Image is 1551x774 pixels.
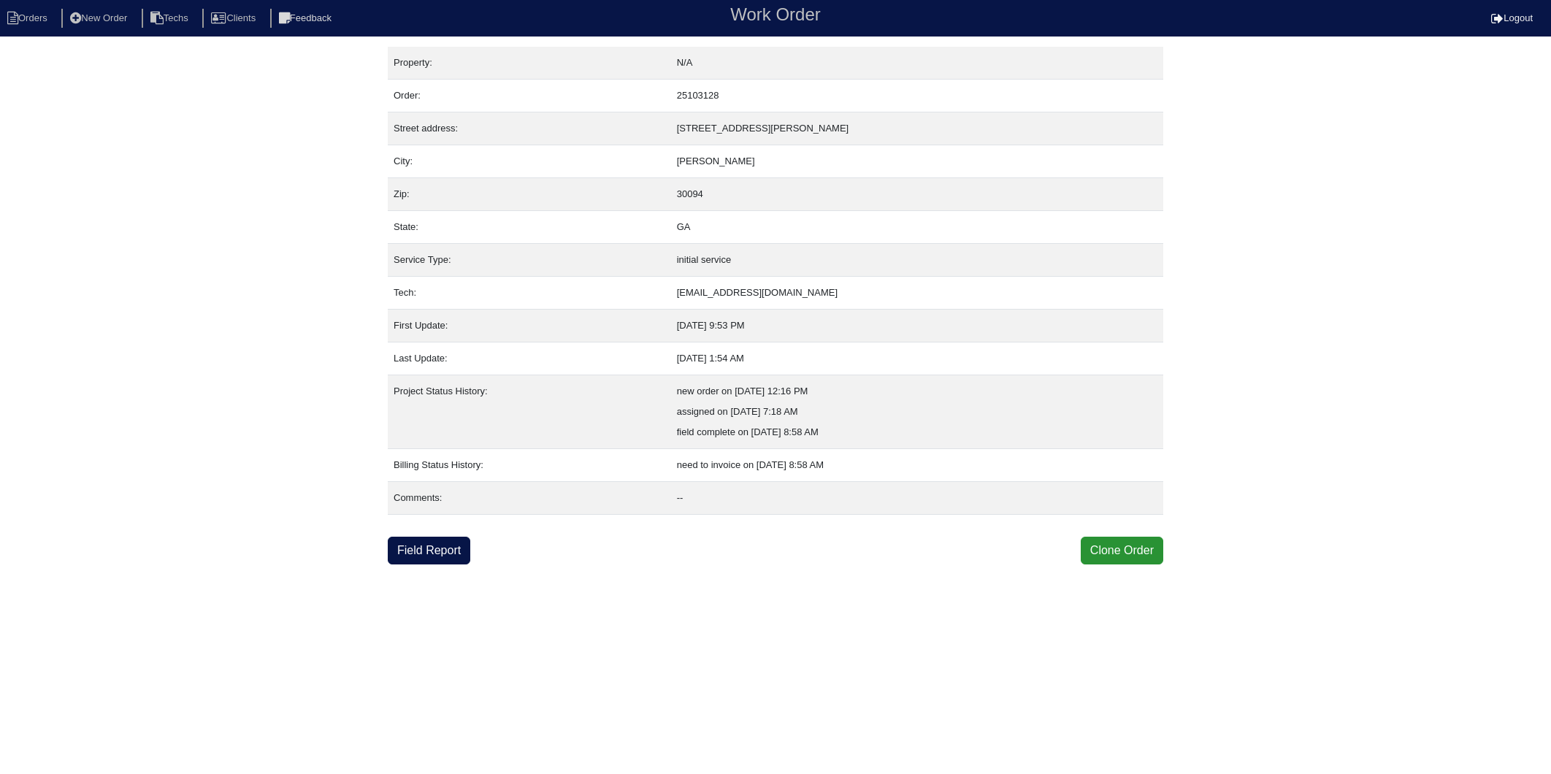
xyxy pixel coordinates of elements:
td: 25103128 [671,80,1163,112]
td: initial service [671,244,1163,277]
li: New Order [61,9,139,28]
a: Techs [142,12,200,23]
li: Techs [142,9,200,28]
a: Field Report [388,537,470,564]
td: Zip: [388,178,671,211]
td: GA [671,211,1163,244]
td: 30094 [671,178,1163,211]
a: New Order [61,12,139,23]
td: Service Type: [388,244,671,277]
td: State: [388,211,671,244]
div: need to invoice on [DATE] 8:58 AM [677,455,1157,475]
td: [STREET_ADDRESS][PERSON_NAME] [671,112,1163,145]
td: Street address: [388,112,671,145]
li: Feedback [270,9,343,28]
td: Tech: [388,277,671,310]
div: new order on [DATE] 12:16 PM [677,381,1157,402]
td: [DATE] 9:53 PM [671,310,1163,342]
td: Billing Status History: [388,449,671,482]
div: assigned on [DATE] 7:18 AM [677,402,1157,422]
td: [DATE] 1:54 AM [671,342,1163,375]
td: [EMAIL_ADDRESS][DOMAIN_NAME] [671,277,1163,310]
div: field complete on [DATE] 8:58 AM [677,422,1157,442]
td: First Update: [388,310,671,342]
td: Project Status History: [388,375,671,449]
td: City: [388,145,671,178]
li: Clients [202,9,267,28]
td: Property: [388,47,671,80]
td: Last Update: [388,342,671,375]
td: -- [671,482,1163,515]
td: N/A [671,47,1163,80]
td: Comments: [388,482,671,515]
a: Clients [202,12,267,23]
td: [PERSON_NAME] [671,145,1163,178]
td: Order: [388,80,671,112]
button: Clone Order [1081,537,1163,564]
a: Logout [1491,12,1533,23]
